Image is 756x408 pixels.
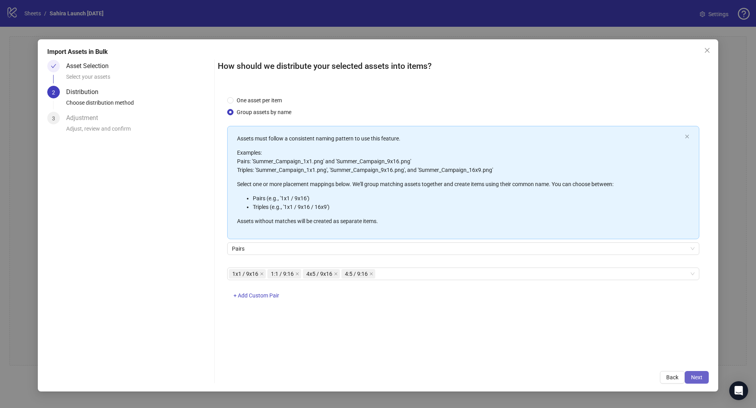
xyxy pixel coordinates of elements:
div: Adjustment [66,112,104,124]
span: Group assets by name [233,108,295,116]
div: Adjust, review and confirm [66,124,211,138]
span: close [334,272,338,276]
span: Next [691,374,702,380]
span: Pairs [232,243,695,255]
span: close [260,272,264,276]
span: 4:5 / 9:16 [341,269,375,279]
button: Close [701,44,713,57]
button: close [685,134,689,139]
span: 4:5 / 9:16 [345,270,368,278]
span: Back [666,374,678,380]
span: close [295,272,299,276]
div: Import Assets in Bulk [47,47,709,57]
p: Select one or more placement mappings below. We'll group matching assets together and create item... [237,180,682,188]
span: close [369,272,373,276]
span: 2 [52,89,55,96]
span: + Add Custom Pair [233,292,279,299]
div: Select your assets [66,72,211,86]
span: 1:1 / 9:16 [271,270,294,278]
button: + Add Custom Pair [227,290,285,302]
li: Pairs (e.g., '1x1 / 9x16') [253,194,682,203]
span: 4x5 / 9x16 [303,269,340,279]
span: check [51,63,56,69]
div: Distribution [66,86,105,98]
span: 1x1 / 9x16 [232,270,258,278]
p: Assets must follow a consistent naming pattern to use this feature. [237,134,682,143]
span: One asset per item [233,96,285,105]
span: close [704,47,710,54]
button: Back [660,371,685,384]
span: 1:1 / 9:16 [267,269,301,279]
li: Triples (e.g., '1x1 / 9x16 / 16x9') [253,203,682,211]
span: 1x1 / 9x16 [229,269,266,279]
button: Next [685,371,709,384]
p: Assets without matches will be created as separate items. [237,217,682,225]
h2: How should we distribute your selected assets into items? [218,60,709,73]
div: Open Intercom Messenger [729,381,748,400]
span: 3 [52,115,55,122]
span: 4x5 / 9x16 [306,270,332,278]
div: Asset Selection [66,60,115,72]
p: Examples: Pairs: 'Summer_Campaign_1x1.png' and 'Summer_Campaign_9x16.png' Triples: 'Summer_Campai... [237,148,682,174]
div: Choose distribution method [66,98,211,112]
